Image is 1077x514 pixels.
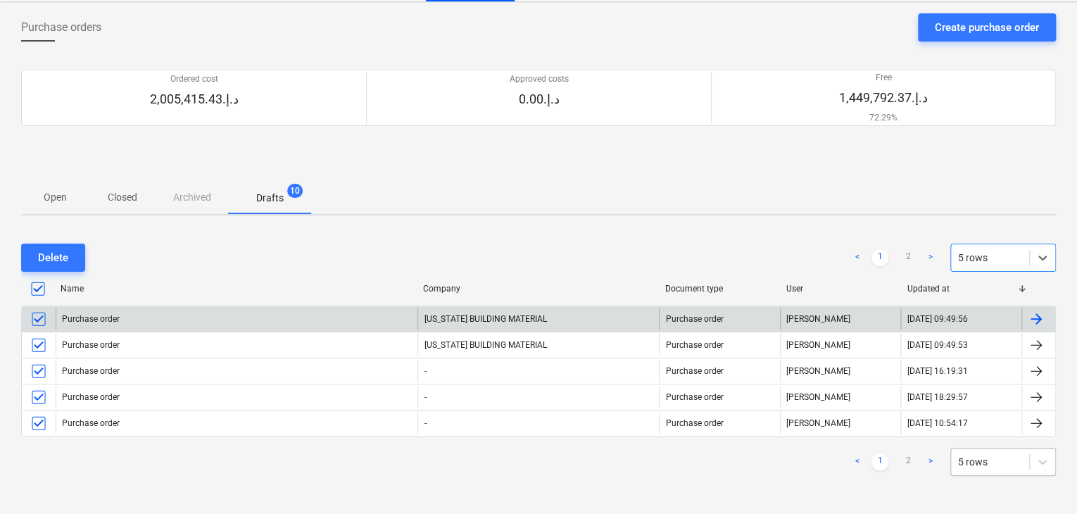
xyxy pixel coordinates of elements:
[839,89,928,106] p: 1,449,792.37د.إ.‏
[1007,446,1077,514] iframe: Chat Widget
[871,249,888,266] a: Page 1 is your current page
[871,453,888,470] a: Page 1 is your current page
[62,418,120,428] div: Purchase order
[62,340,120,350] div: Purchase order
[839,72,928,84] p: Free
[849,453,866,470] a: Previous page
[424,418,426,428] div: -
[935,18,1039,37] div: Create purchase order
[150,73,239,85] p: Ordered cost
[907,392,967,402] div: [DATE] 18:29:57
[423,284,654,294] div: Company
[256,191,284,206] p: Drafts
[62,392,120,402] div: Purchase order
[509,91,568,108] p: 0.00د.إ.‏
[849,249,866,266] a: Previous page
[665,418,723,428] div: Purchase order
[21,244,85,272] button: Delete
[922,249,939,266] a: Next page
[907,340,967,350] div: [DATE] 09:49:53
[665,392,723,402] div: Purchase order
[38,249,68,267] div: Delete
[62,314,120,324] div: Purchase order
[62,366,120,376] div: Purchase order
[907,366,967,376] div: [DATE] 16:19:31
[509,73,568,85] p: Approved costs
[907,314,967,324] div: [DATE] 09:49:56
[780,334,900,356] div: [PERSON_NAME]
[106,190,139,205] p: Closed
[38,190,72,205] p: Open
[900,453,917,470] a: Page 2
[665,340,723,350] div: Purchase order
[780,412,900,434] div: [PERSON_NAME]
[918,13,1056,42] button: Create purchase order
[780,386,900,408] div: [PERSON_NAME]
[665,366,723,376] div: Purchase order
[786,284,896,294] div: User
[61,284,412,294] div: Name
[665,314,723,324] div: Purchase order
[907,284,1016,294] div: Updated at
[150,91,239,108] p: 2,005,415.43د.إ.‏
[780,360,900,382] div: [PERSON_NAME]
[780,308,900,330] div: [PERSON_NAME]
[417,308,659,330] div: [US_STATE] BUILDING MATERIAL
[417,334,659,356] div: [US_STATE] BUILDING MATERIAL
[287,184,303,198] span: 10
[839,112,928,124] p: 72.29%
[424,366,426,376] div: -
[922,453,939,470] a: Next page
[424,392,426,402] div: -
[665,284,775,294] div: Document type
[900,249,917,266] a: Page 2
[907,418,967,428] div: [DATE] 10:54:17
[21,19,101,36] span: Purchase orders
